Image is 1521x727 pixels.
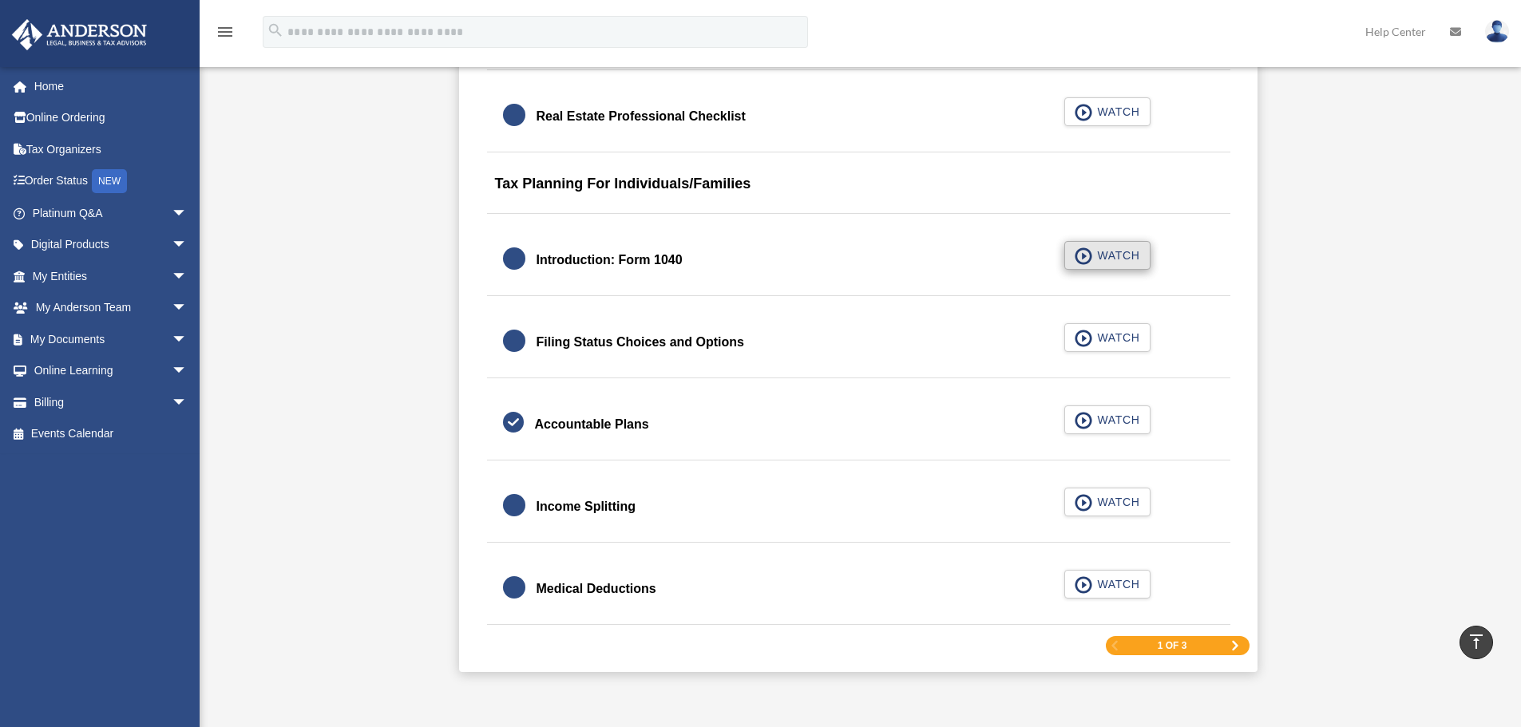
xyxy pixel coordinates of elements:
[11,292,212,324] a: My Anderson Teamarrow_drop_down
[11,260,212,292] a: My Entitiesarrow_drop_down
[487,164,1230,214] div: Tax Planning For Individuals/Families
[92,169,127,193] div: NEW
[537,249,683,271] div: Introduction: Form 1040
[503,488,1214,526] a: Income Splitting WATCH
[1064,323,1151,352] button: WATCH
[537,496,636,518] div: Income Splitting
[1064,241,1151,270] button: WATCH
[11,355,212,387] a: Online Learningarrow_drop_down
[11,165,212,198] a: Order StatusNEW
[11,229,212,261] a: Digital Productsarrow_drop_down
[503,405,1214,444] a: Accountable Plans WATCH
[172,386,204,419] span: arrow_drop_down
[503,323,1214,362] a: Filing Status Choices and Options WATCH
[1092,576,1139,592] span: WATCH
[11,197,212,229] a: Platinum Q&Aarrow_drop_down
[11,133,212,165] a: Tax Organizers
[1064,405,1151,434] button: WATCH
[1092,247,1139,263] span: WATCH
[172,292,204,325] span: arrow_drop_down
[503,241,1214,279] a: Introduction: Form 1040 WATCH
[1064,97,1151,126] button: WATCH
[172,355,204,388] span: arrow_drop_down
[11,70,212,102] a: Home
[267,22,284,39] i: search
[11,102,212,134] a: Online Ordering
[503,570,1214,608] a: Medical Deductions WATCH
[11,418,212,450] a: Events Calendar
[535,413,649,436] div: Accountable Plans
[1064,570,1151,599] button: WATCH
[537,331,744,354] div: Filing Status Choices and Options
[1092,412,1139,428] span: WATCH
[216,22,235,41] i: menu
[172,197,204,230] span: arrow_drop_down
[1485,20,1509,43] img: User Pic
[537,578,656,600] div: Medical Deductions
[1092,494,1139,510] span: WATCH
[1467,632,1486,651] i: vertical_align_top
[537,105,746,128] div: Real Estate Professional Checklist
[7,19,152,50] img: Anderson Advisors Platinum Portal
[1158,641,1187,650] span: 1 of 3
[1230,640,1240,651] a: Next Page
[172,229,204,262] span: arrow_drop_down
[1092,330,1139,346] span: WATCH
[172,323,204,356] span: arrow_drop_down
[503,97,1214,136] a: Real Estate Professional Checklist WATCH
[1460,626,1493,659] a: vertical_align_top
[1092,104,1139,120] span: WATCH
[11,386,212,418] a: Billingarrow_drop_down
[1064,488,1151,516] button: WATCH
[216,28,235,41] a: menu
[172,260,204,293] span: arrow_drop_down
[11,323,212,355] a: My Documentsarrow_drop_down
